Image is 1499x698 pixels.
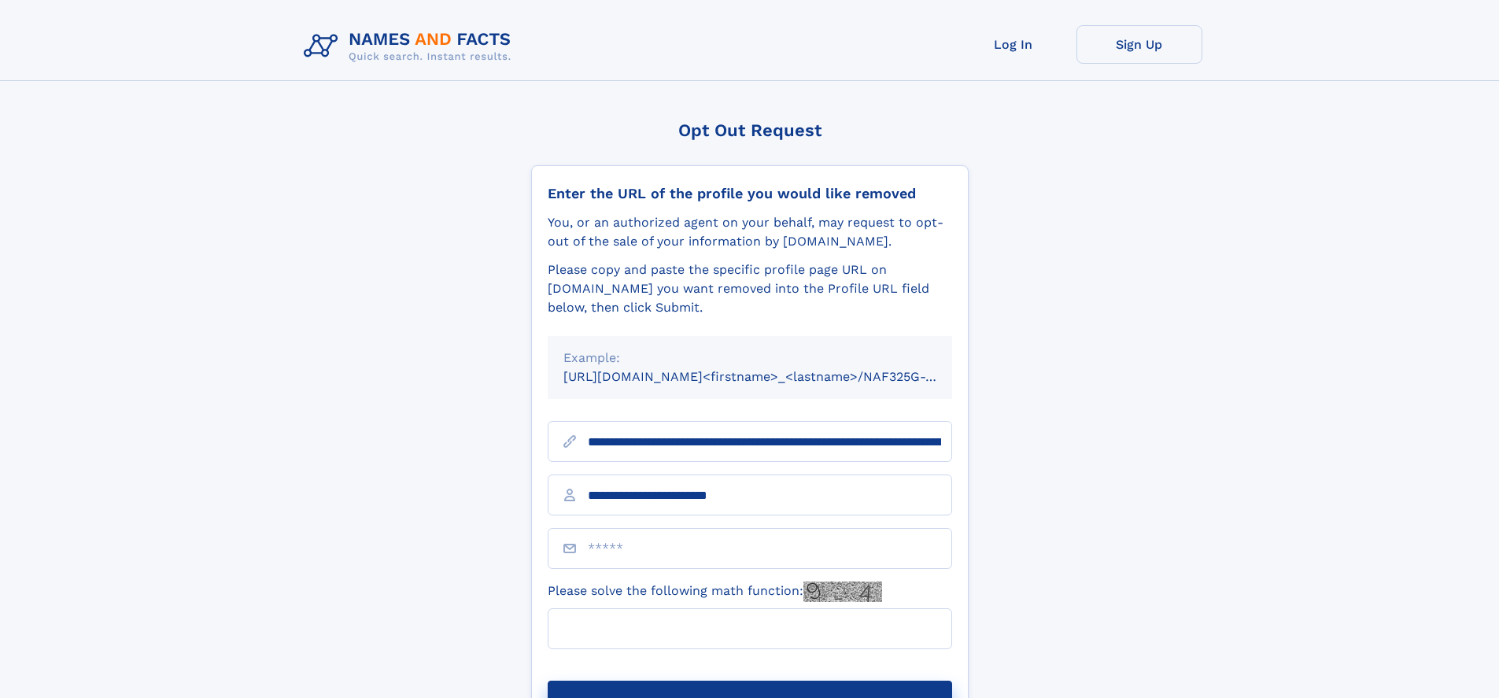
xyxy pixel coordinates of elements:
[563,369,982,384] small: [URL][DOMAIN_NAME]<firstname>_<lastname>/NAF325G-xxxxxxxx
[297,25,524,68] img: Logo Names and Facts
[563,349,936,367] div: Example:
[548,213,952,251] div: You, or an authorized agent on your behalf, may request to opt-out of the sale of your informatio...
[951,25,1076,64] a: Log In
[548,582,882,602] label: Please solve the following math function:
[548,260,952,317] div: Please copy and paste the specific profile page URL on [DOMAIN_NAME] you want removed into the Pr...
[1076,25,1202,64] a: Sign Up
[531,120,969,140] div: Opt Out Request
[548,185,952,202] div: Enter the URL of the profile you would like removed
